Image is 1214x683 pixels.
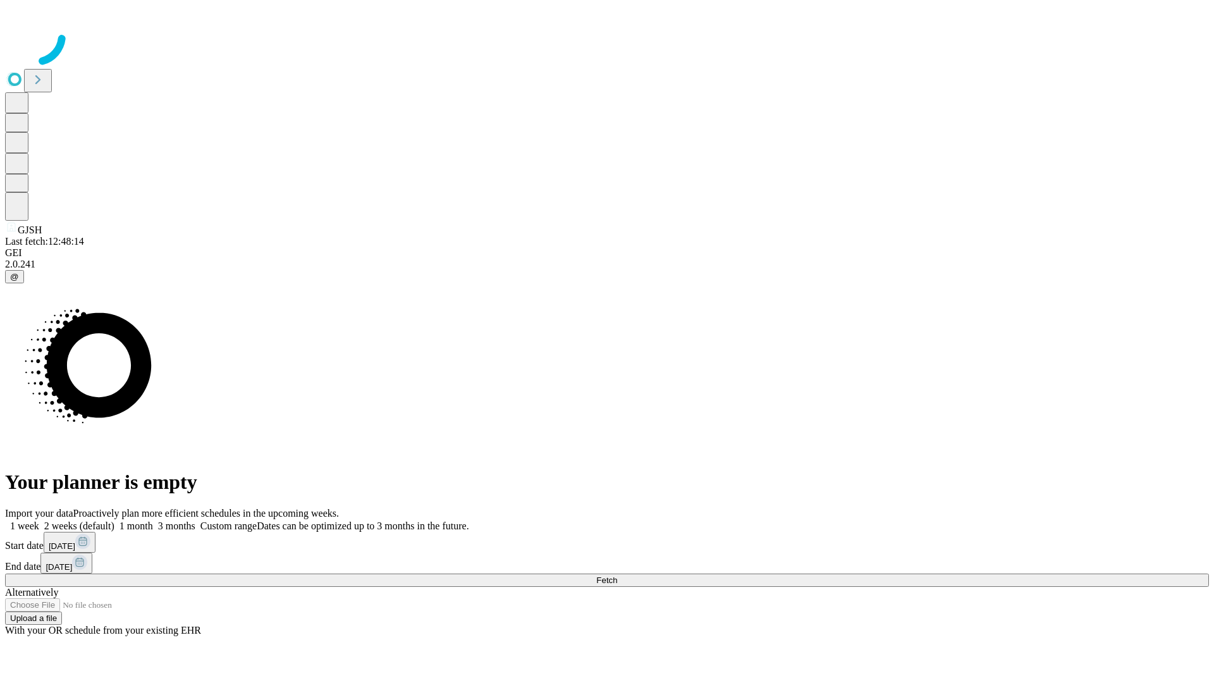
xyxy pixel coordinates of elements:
[5,587,58,598] span: Alternatively
[73,508,339,519] span: Proactively plan more efficient schedules in the upcoming weeks.
[44,520,114,531] span: 2 weeks (default)
[46,562,72,572] span: [DATE]
[5,532,1209,553] div: Start date
[5,574,1209,587] button: Fetch
[49,541,75,551] span: [DATE]
[44,532,95,553] button: [DATE]
[5,508,73,519] span: Import your data
[5,612,62,625] button: Upload a file
[5,471,1209,494] h1: Your planner is empty
[596,575,617,585] span: Fetch
[158,520,195,531] span: 3 months
[200,520,257,531] span: Custom range
[18,225,42,235] span: GJSH
[40,553,92,574] button: [DATE]
[5,259,1209,270] div: 2.0.241
[10,272,19,281] span: @
[5,270,24,283] button: @
[5,247,1209,259] div: GEI
[10,520,39,531] span: 1 week
[257,520,469,531] span: Dates can be optimized up to 3 months in the future.
[5,236,84,247] span: Last fetch: 12:48:14
[120,520,153,531] span: 1 month
[5,553,1209,574] div: End date
[5,625,201,636] span: With your OR schedule from your existing EHR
